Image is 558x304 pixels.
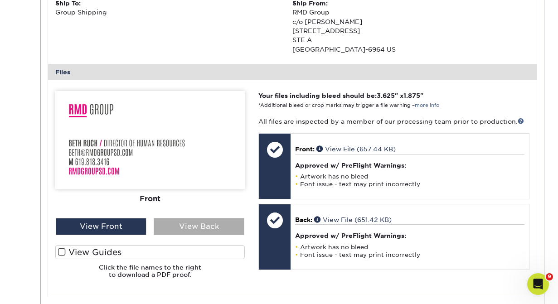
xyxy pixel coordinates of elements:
[295,243,524,251] li: Artwork has no bleed
[55,245,245,259] label: View Guides
[55,189,245,209] div: Front
[258,102,439,108] small: *Additional bleed or crop marks may trigger a file warning –
[258,117,529,126] p: All files are inspected by a member of our processing team prior to production.
[415,102,439,108] a: more info
[295,173,524,180] li: Artwork has no bleed
[56,218,146,235] div: View Front
[295,232,524,239] h4: Approved w/ PreFlight Warnings:
[377,92,395,99] span: 3.625
[527,273,549,295] iframe: Intercom live chat
[258,92,423,99] strong: Your files including bleed should be: " x "
[295,145,315,153] span: Front:
[316,145,396,153] a: View File (657.44 KB)
[154,218,244,235] div: View Back
[546,273,553,280] span: 9
[295,162,524,169] h4: Approved w/ PreFlight Warnings:
[314,216,392,223] a: View File (651.42 KB)
[55,264,245,286] h6: Click the file names to the right to download a PDF proof.
[48,64,537,80] div: Files
[295,180,524,188] li: Font issue - text may print incorrectly
[403,92,420,99] span: 1.875
[295,251,524,259] li: Font issue - text may print incorrectly
[295,216,312,223] span: Back:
